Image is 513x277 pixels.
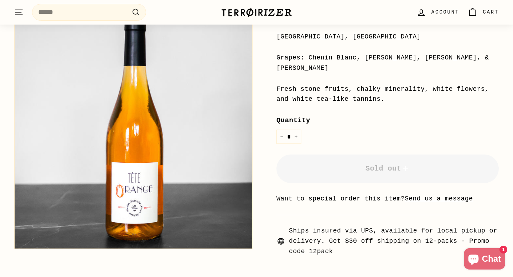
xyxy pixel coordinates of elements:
button: Reduce item quantity by one [276,130,287,144]
button: Sold out [276,155,499,183]
a: Cart [463,2,503,23]
button: Increase item quantity by one [291,130,301,144]
a: Account [412,2,463,23]
div: Grapes: Chenin Blanc, [PERSON_NAME], [PERSON_NAME], & [PERSON_NAME] [276,53,499,73]
span: Sold out [366,164,410,173]
img: Tète Orange [15,11,252,249]
div: [GEOGRAPHIC_DATA], [GEOGRAPHIC_DATA] [276,32,499,42]
span: Account [431,8,459,16]
li: Want to special order this item? [276,194,499,204]
input: quantity [276,130,301,144]
span: Cart [483,8,499,16]
a: Send us a message [405,195,473,202]
label: Quantity [276,115,499,126]
span: Ships insured via UPS, available for local pickup or delivery. Get $30 off shipping on 12-packs -... [289,226,499,256]
div: Fresh stone fruits, chalky minerality, white flowers, and white tea-like tannins. [276,84,499,105]
inbox-online-store-chat: Shopify online store chat [462,248,507,271]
